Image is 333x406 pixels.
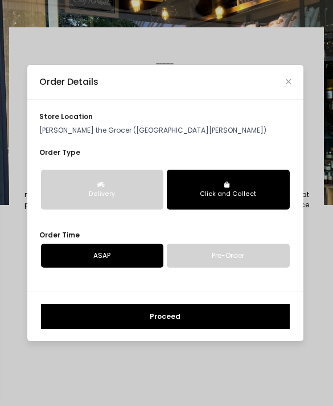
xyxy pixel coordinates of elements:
[41,244,164,268] a: ASAP
[39,147,80,157] span: Order Type
[41,304,290,329] button: Proceed
[39,230,80,240] span: Order Time
[48,190,157,199] div: Delivery
[174,190,282,199] div: Click and Collect
[167,170,290,210] button: Click and Collect
[41,170,164,210] button: Delivery
[39,112,93,121] span: store location
[286,79,291,85] button: Close
[39,125,291,136] p: [PERSON_NAME] the Grocer ([GEOGRAPHIC_DATA][PERSON_NAME])
[39,75,98,89] div: Order Details
[167,244,290,268] a: Pre-Order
